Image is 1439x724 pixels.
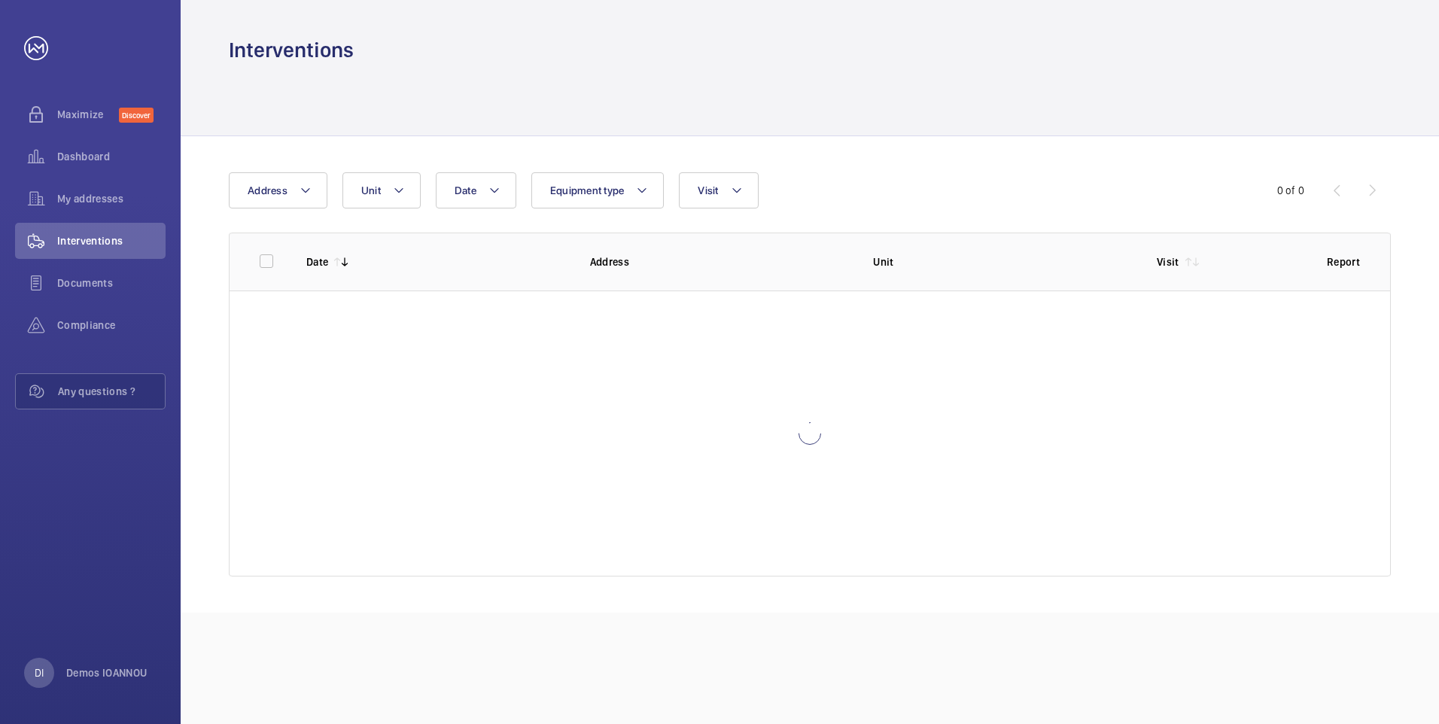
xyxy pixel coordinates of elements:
[248,184,287,196] span: Address
[119,108,154,123] span: Discover
[679,172,758,208] button: Visit
[229,172,327,208] button: Address
[698,184,718,196] span: Visit
[1157,254,1179,269] p: Visit
[66,665,148,680] p: Demos IOANNOU
[873,254,1133,269] p: Unit
[342,172,421,208] button: Unit
[57,107,119,122] span: Maximize
[306,254,328,269] p: Date
[229,36,354,64] h1: Interventions
[590,254,850,269] p: Address
[35,665,44,680] p: DI
[550,184,625,196] span: Equipment type
[58,384,165,399] span: Any questions ?
[57,149,166,164] span: Dashboard
[1277,183,1304,198] div: 0 of 0
[531,172,665,208] button: Equipment type
[436,172,516,208] button: Date
[1327,254,1360,269] p: Report
[57,233,166,248] span: Interventions
[57,191,166,206] span: My addresses
[57,318,166,333] span: Compliance
[361,184,381,196] span: Unit
[57,275,166,291] span: Documents
[455,184,476,196] span: Date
